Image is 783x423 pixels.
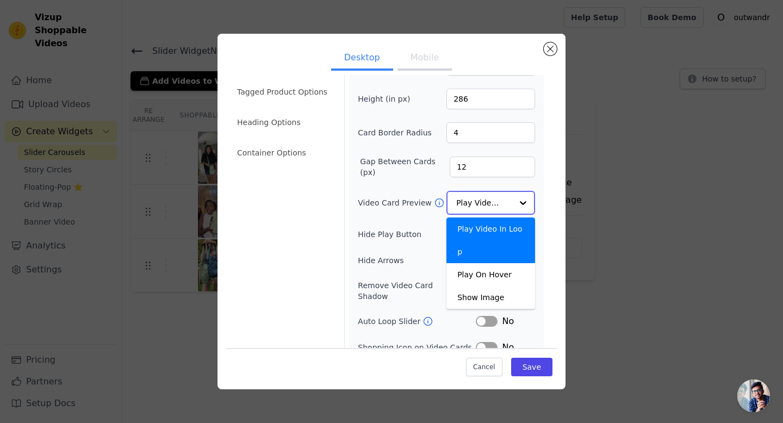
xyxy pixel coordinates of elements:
[502,315,514,328] span: No
[358,94,417,104] label: Height (in px)
[502,341,514,354] span: No
[544,42,557,55] button: Close modal
[358,316,422,327] label: Auto Loop Slider
[466,358,502,376] button: Cancel
[358,127,432,138] label: Card Border Radius
[360,156,450,178] label: Gap Between Cards (px)
[446,286,535,309] div: Show Image
[446,217,535,263] div: Play Video In Loop
[358,197,433,208] label: Video Card Preview
[446,263,535,286] div: Play On Hover
[331,47,393,71] button: Desktop
[231,142,338,164] li: Container Options
[231,111,338,133] li: Heading Options
[358,280,465,302] label: Remove Video Card Shadow
[511,358,552,376] button: Save
[397,47,452,71] button: Mobile
[358,229,476,240] label: Hide Play Button
[358,255,476,266] label: Hide Arrows
[737,380,770,412] div: Open chat
[358,342,476,353] label: Shopping Icon on Video Cards
[231,81,338,103] li: Tagged Product Options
